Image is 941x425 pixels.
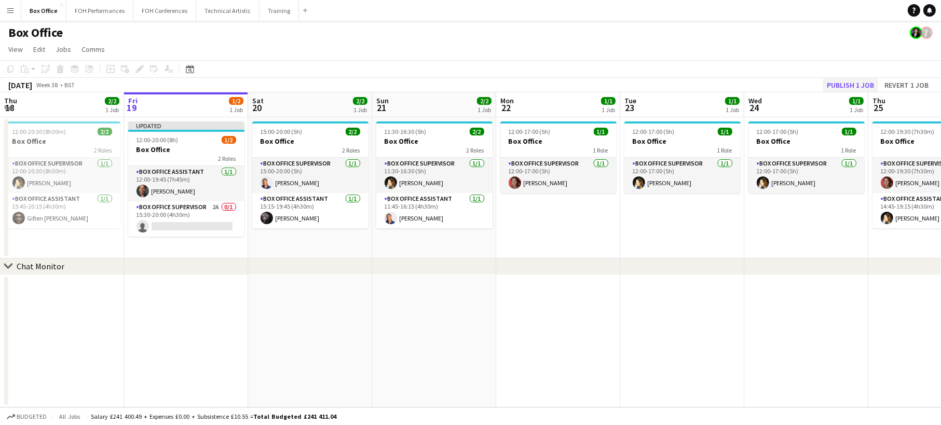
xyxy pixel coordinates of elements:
[718,128,732,135] span: 1/1
[633,128,675,135] span: 12:00-17:00 (5h)
[748,121,865,193] app-job-card: 12:00-17:00 (5h)1/1Box Office1 RoleBox Office Supervisor1/112:00-17:00 (5h)[PERSON_NAME]
[252,193,369,228] app-card-role: Box Office Assistant1/115:15-19:45 (4h30m)[PERSON_NAME]
[624,96,636,105] span: Tue
[17,261,64,271] div: Chat Monitor
[4,121,120,228] app-job-card: 12:00-20:30 (8h30m)2/2Box Office2 RolesBox Office Supervisor1/112:00-20:30 (8h30m)[PERSON_NAME]Bo...
[478,106,491,114] div: 1 Job
[252,158,369,193] app-card-role: Box Office Supervisor1/115:00-20:00 (5h)[PERSON_NAME]
[128,121,244,237] app-job-card: Updated12:00-20:00 (8h)1/2Box Office2 RolesBox Office Assistant1/112:00-19:45 (7h45m)[PERSON_NAME...
[871,102,885,114] span: 25
[849,97,864,105] span: 1/1
[128,121,244,130] div: Updated
[8,45,23,54] span: View
[105,106,119,114] div: 1 Job
[51,43,75,56] a: Jobs
[77,43,109,56] a: Comms
[261,128,303,135] span: 15:00-20:00 (5h)
[34,81,60,89] span: Week 38
[260,1,299,21] button: Training
[128,145,244,154] h3: Box Office
[624,121,741,193] app-job-card: 12:00-17:00 (5h)1/1Box Office1 RoleBox Office Supervisor1/112:00-17:00 (5h)[PERSON_NAME]
[346,128,360,135] span: 2/2
[8,25,63,40] h1: Box Office
[880,78,933,92] button: Revert 1 job
[4,136,120,146] h3: Box Office
[98,128,112,135] span: 2/2
[196,1,260,21] button: Technical Artistic
[376,136,493,146] h3: Box Office
[8,80,32,90] div: [DATE]
[747,102,762,114] span: 24
[219,155,236,162] span: 2 Roles
[500,158,617,193] app-card-role: Box Office Supervisor1/112:00-17:00 (5h)[PERSON_NAME]
[467,146,484,154] span: 2 Roles
[748,136,865,146] h3: Box Office
[726,106,739,114] div: 1 Job
[251,102,264,114] span: 20
[4,43,27,56] a: View
[850,106,863,114] div: 1 Job
[353,106,367,114] div: 1 Job
[725,97,740,105] span: 1/1
[748,96,762,105] span: Wed
[602,106,615,114] div: 1 Job
[33,45,45,54] span: Edit
[29,43,49,56] a: Edit
[376,121,493,228] app-job-card: 11:30-16:30 (5h)2/2Box Office2 RolesBox Office Supervisor1/111:30-16:30 (5h)[PERSON_NAME]Box Offi...
[128,96,138,105] span: Fri
[21,1,66,21] button: Box Office
[376,158,493,193] app-card-role: Box Office Supervisor1/111:30-16:30 (5h)[PERSON_NAME]
[624,136,741,146] h3: Box Office
[252,121,369,228] app-job-card: 15:00-20:00 (5h)2/2Box Office2 RolesBox Office Supervisor1/115:00-20:00 (5h)[PERSON_NAME]Box Offi...
[910,26,922,39] app-user-avatar: Lexi Clare
[64,81,75,89] div: BST
[717,146,732,154] span: 1 Role
[823,78,878,92] button: Publish 1 job
[17,413,47,420] span: Budgeted
[128,201,244,237] app-card-role: Box Office Supervisor2A0/115:30-20:00 (4h30m)
[500,96,514,105] span: Mon
[343,146,360,154] span: 2 Roles
[105,97,119,105] span: 2/2
[253,413,336,420] span: Total Budgeted £241 411.04
[66,1,133,21] button: FOH Performances
[4,158,120,193] app-card-role: Box Office Supervisor1/112:00-20:30 (8h30m)[PERSON_NAME]
[229,97,243,105] span: 1/2
[841,146,856,154] span: 1 Role
[127,102,138,114] span: 19
[3,102,17,114] span: 18
[94,146,112,154] span: 2 Roles
[229,106,243,114] div: 1 Job
[137,136,179,144] span: 12:00-20:00 (8h)
[748,158,865,193] app-card-role: Box Office Supervisor1/112:00-17:00 (5h)[PERSON_NAME]
[385,128,427,135] span: 11:30-16:30 (5h)
[470,128,484,135] span: 2/2
[376,96,389,105] span: Sun
[601,97,616,105] span: 1/1
[375,102,389,114] span: 21
[222,136,236,144] span: 1/2
[91,413,336,420] div: Salary £241 400.49 + Expenses £0.00 + Subsistence £10.55 =
[133,1,196,21] button: FOH Conferences
[12,128,66,135] span: 12:00-20:30 (8h30m)
[757,128,799,135] span: 12:00-17:00 (5h)
[594,128,608,135] span: 1/1
[4,96,17,105] span: Thu
[624,158,741,193] app-card-role: Box Office Supervisor1/112:00-17:00 (5h)[PERSON_NAME]
[81,45,105,54] span: Comms
[5,411,48,422] button: Budgeted
[376,193,493,228] app-card-role: Box Office Assistant1/111:45-16:15 (4h30m)[PERSON_NAME]
[252,136,369,146] h3: Box Office
[500,136,617,146] h3: Box Office
[499,102,514,114] span: 22
[920,26,933,39] app-user-avatar: Lexi Clare
[500,121,617,193] app-job-card: 12:00-17:00 (5h)1/1Box Office1 RoleBox Office Supervisor1/112:00-17:00 (5h)[PERSON_NAME]
[477,97,492,105] span: 2/2
[4,193,120,228] app-card-role: Box Office Assistant1/115:45-20:15 (4h30m)Giften [PERSON_NAME]
[56,45,71,54] span: Jobs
